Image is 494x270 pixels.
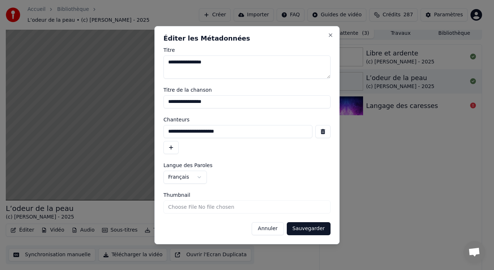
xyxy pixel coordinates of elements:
[163,117,331,122] label: Chanteurs
[163,47,331,53] label: Titre
[163,87,331,92] label: Titre de la chanson
[163,192,190,198] span: Thumbnail
[287,222,331,235] button: Sauvegarder
[252,222,284,235] button: Annuler
[163,35,331,42] h2: Éditer les Métadonnées
[163,163,213,168] span: Langue des Paroles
